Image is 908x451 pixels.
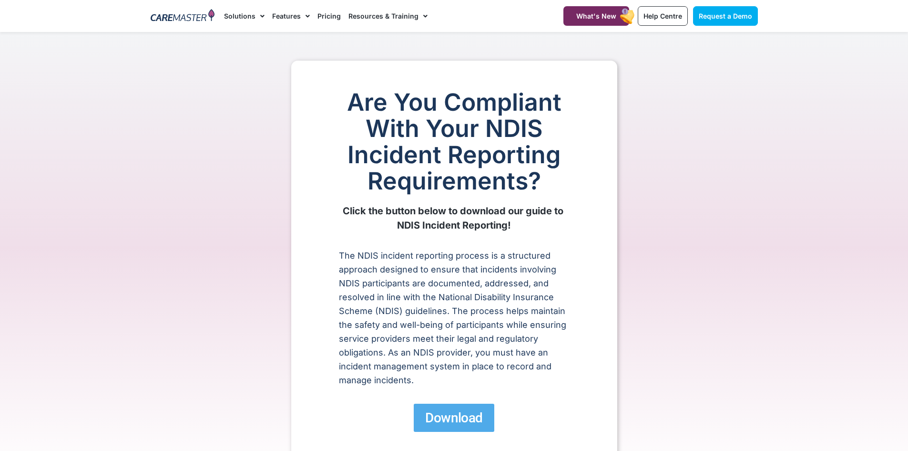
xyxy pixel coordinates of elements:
span: Request a Demo [699,12,752,20]
img: CareMaster Logo [151,9,215,23]
a: What's New [563,6,629,26]
span: Download [425,409,482,426]
span: Help Centre [643,12,682,20]
a: Help Centre [638,6,688,26]
span: What's New [576,12,616,20]
p: The NDIS incident reporting process is a structured approach designed to ensure that incidents in... [339,249,570,387]
h1: Are You Compliant With Your NDIS Incident Reporting Requirements? [339,89,570,194]
b: Click the button below to download our guide to NDIS Incident Reporting! [343,205,566,231]
a: Request a Demo [693,6,758,26]
a: Download [414,404,494,432]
